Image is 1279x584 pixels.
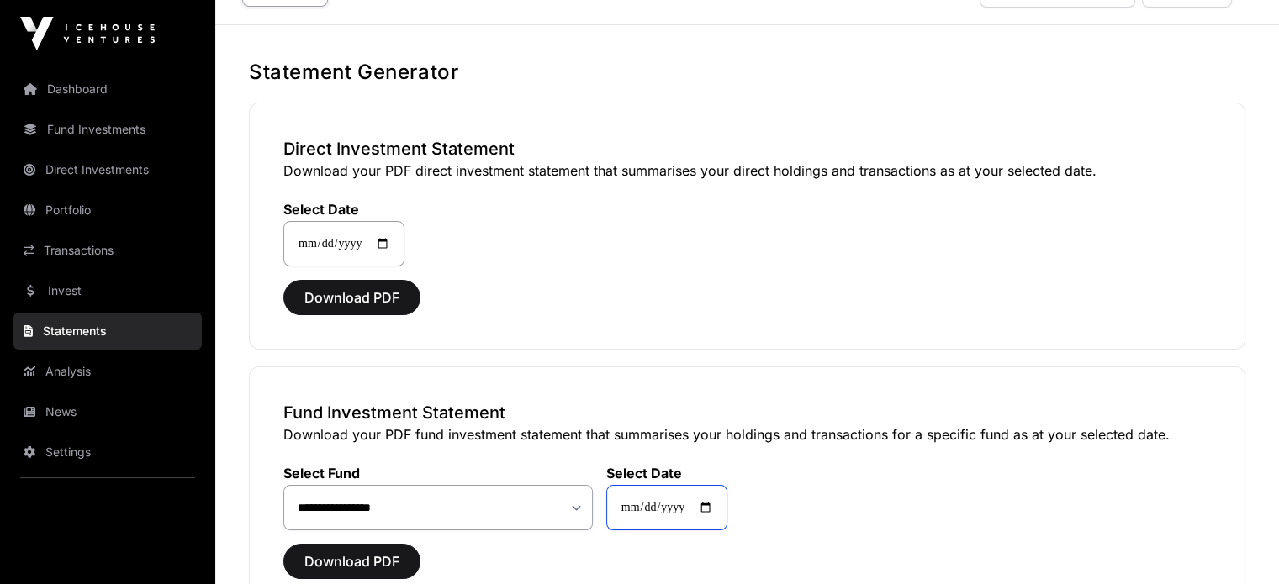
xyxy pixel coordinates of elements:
label: Select Date [283,201,404,218]
a: Transactions [13,232,202,269]
a: Invest [13,272,202,309]
h3: Fund Investment Statement [283,401,1211,424]
img: Icehouse Ventures Logo [20,17,155,50]
label: Select Fund [283,465,593,481]
a: Settings [13,434,202,471]
a: Analysis [13,353,202,390]
button: Download PDF [283,280,420,315]
span: Download PDF [304,551,399,571]
a: Dashboard [13,71,202,108]
a: Download PDF [283,297,420,313]
h3: Direct Investment Statement [283,137,1211,160]
a: Download PDF [283,560,420,577]
button: Download PDF [283,544,420,579]
a: Direct Investments [13,151,202,188]
p: Download your PDF fund investment statement that summarises your holdings and transactions for a ... [283,424,1211,445]
a: Portfolio [13,192,202,229]
a: Statements [13,313,202,350]
span: Download PDF [304,287,399,308]
iframe: Chat Widget [1195,503,1279,584]
label: Select Date [606,465,727,481]
h1: Statement Generator [249,59,1245,86]
p: Download your PDF direct investment statement that summarises your direct holdings and transactio... [283,160,1211,181]
a: Fund Investments [13,111,202,148]
a: News [13,393,202,430]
